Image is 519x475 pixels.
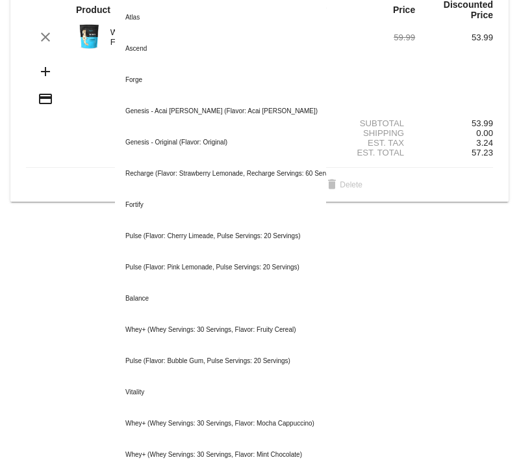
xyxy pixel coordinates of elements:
div: 59.99 [337,33,415,42]
div: Whey+ (Whey Servings: 30 Servings, Flavor: Mocha Cappuccino) [115,408,326,439]
div: 53.99 [415,33,493,42]
span: 0.00 [476,128,493,138]
div: Whey+ (Whey Servings: 30 Servings, Flavor: Fruity Cereal) [115,314,326,346]
strong: Product [76,5,110,15]
div: Genesis - Acai [PERSON_NAME] (Flavor: Acai [PERSON_NAME]) [115,96,326,127]
mat-icon: delete [324,178,340,193]
img: Image-1-Carousel-Whey-2lb-Vanilla-no-badge-Transp.png [76,23,102,49]
span: 3.24 [476,138,493,148]
div: Fortify [115,189,326,221]
div: 53.99 [415,118,493,128]
div: Whey+ (Whey Servings: 30 Servings, Flavor: French Vanilla) [104,27,260,47]
div: Recharge (Flavor: Strawberry Lemonade, Recharge Servings: 60 Servings) [115,158,326,189]
div: Atlas [115,2,326,33]
div: Shipping [337,128,415,138]
div: Ascend [115,33,326,64]
mat-icon: clear [38,29,53,45]
div: Balance [115,283,326,314]
button: Delete [314,173,373,197]
div: Whey+ (Whey Servings: 30 Servings, Flavor: Mint Chocolate) [115,439,326,470]
div: Pulse (Flavor: Bubble Gum, Pulse Servings: 20 Servings) [115,346,326,377]
div: Pulse (Flavor: Pink Lemonade, Pulse Servings: 20 Servings) [115,252,326,283]
div: Genesis - Original (Flavor: Original) [115,127,326,158]
div: Forge [115,64,326,96]
div: Pulse (Flavor: Cherry Limeade, Pulse Servings: 20 Servings) [115,221,326,252]
mat-icon: credit_card [38,91,53,107]
div: Est. Tax [337,138,415,148]
strong: Price [393,5,415,15]
div: Vitality [115,377,326,408]
mat-icon: add [38,64,53,79]
span: Delete [324,180,362,189]
div: Est. Total [337,148,415,157]
div: Subtotal [337,118,415,128]
span: 57.23 [472,148,493,157]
